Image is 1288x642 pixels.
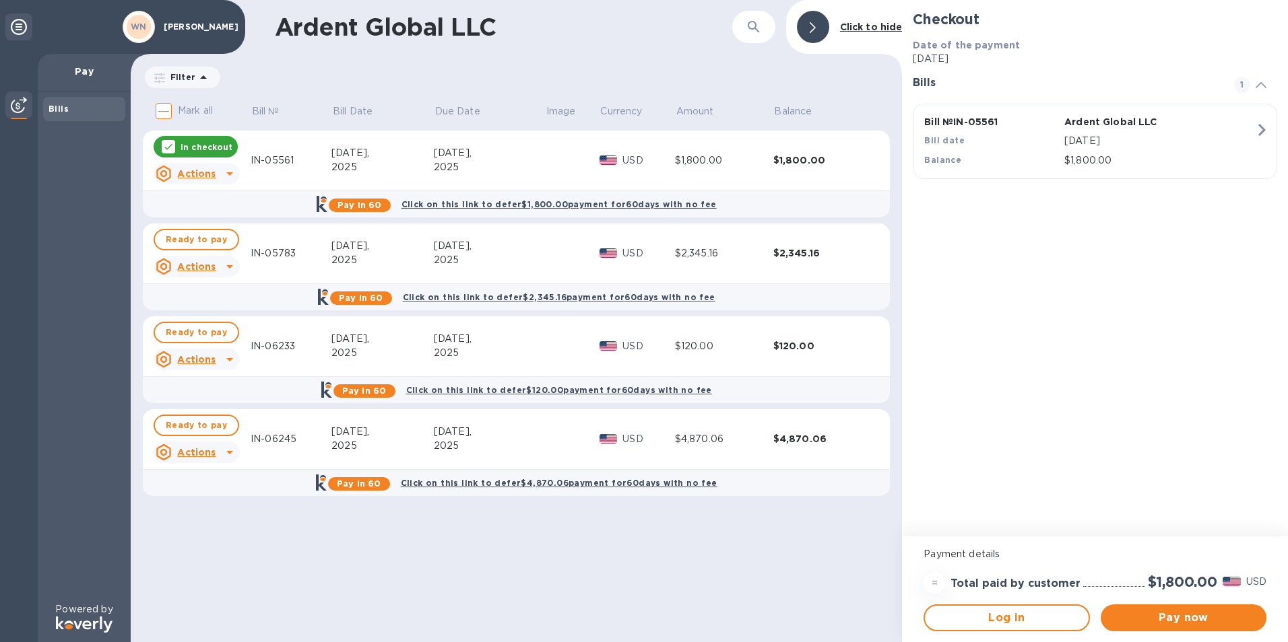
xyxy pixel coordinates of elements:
h3: Total paid by customer [951,577,1081,590]
div: [DATE], [331,332,434,346]
div: [DATE], [434,146,545,160]
div: $120.00 [773,339,872,353]
p: Ardent Global LLC [1064,115,1199,129]
b: Click on this link to defer $120.00 payment for 60 days with no fee [406,385,712,395]
b: Pay in 60 [337,478,381,489]
p: Image [546,104,576,118]
p: Bill № IN-05561 [924,115,1059,129]
span: Amount [676,104,732,118]
b: Pay in 60 [337,200,381,210]
span: Ready to pay [166,324,227,341]
div: $120.00 [675,339,773,353]
button: Ready to pay [154,322,239,343]
div: 2025 [331,253,434,267]
img: USD [600,248,618,258]
p: [DATE] [1064,134,1255,148]
div: 2025 [331,439,434,453]
div: 2025 [434,346,545,360]
u: Actions [177,168,216,179]
p: Due Date [435,104,480,118]
p: Bill № [252,104,280,118]
b: Pay in 60 [342,386,386,396]
button: Log in [924,604,1089,631]
b: Click to hide [840,22,903,32]
img: USD [600,434,618,443]
p: Mark all [178,104,213,118]
p: Currency [600,104,642,118]
p: USD [622,153,675,168]
p: USD [622,432,675,446]
b: Bill date [924,135,965,145]
p: $1,800.00 [1064,153,1255,168]
b: Date of the payment [913,40,1020,50]
p: USD [622,339,675,353]
b: Balance [924,155,961,165]
span: 1 [1234,77,1250,93]
img: USD [1223,577,1241,586]
p: Bill Date [333,104,373,118]
p: Pay [49,65,120,78]
span: Balance [774,104,829,118]
span: Ready to pay [166,231,227,248]
div: $4,870.06 [675,432,773,446]
u: Actions [177,354,216,365]
u: Actions [177,447,216,458]
img: USD [600,155,618,165]
p: [PERSON_NAME] [164,22,231,32]
div: IN-06245 [251,432,331,446]
p: USD [1246,575,1266,589]
div: IN-05561 [251,153,331,168]
b: Click on this link to defer $4,870.06 payment for 60 days with no fee [401,478,717,488]
p: Amount [676,104,714,118]
div: [DATE], [434,239,545,253]
img: USD [600,341,618,351]
p: In checkout [181,141,232,153]
div: $1,800.00 [773,153,872,167]
button: Ready to pay [154,229,239,250]
span: Log in [936,610,1077,626]
p: Payment details [924,547,1266,561]
div: 2025 [331,160,434,174]
p: [DATE] [913,52,1277,66]
div: [DATE], [434,332,545,346]
p: Powered by [55,602,112,616]
span: Due Date [435,104,498,118]
div: $4,870.06 [773,432,872,445]
h2: Checkout [913,11,1277,28]
p: Balance [774,104,812,118]
div: IN-06233 [251,339,331,353]
span: Bill Date [333,104,390,118]
u: Actions [177,261,216,272]
h2: $1,800.00 [1148,573,1217,590]
div: [DATE], [331,146,434,160]
b: Click on this link to defer $1,800.00 payment for 60 days with no fee [401,199,717,209]
div: IN-05783 [251,246,331,260]
div: $2,345.16 [773,246,872,260]
div: = [924,572,945,594]
h3: Bills [913,77,1218,90]
div: [DATE], [331,239,434,253]
div: [DATE], [331,425,434,439]
b: Click on this link to defer $2,345.16 payment for 60 days with no fee [403,292,715,302]
button: Ready to pay [154,415,239,436]
b: WN [131,22,147,32]
p: Filter [165,71,195,83]
div: 2025 [434,160,545,174]
b: Pay in 60 [339,293,383,303]
b: Bills [49,104,69,114]
span: Ready to pay [166,417,227,433]
img: Logo [56,616,112,633]
button: Bill №IN-05561Ardent Global LLCBill date[DATE]Balance$1,800.00 [913,104,1277,179]
p: USD [622,246,675,260]
div: $1,800.00 [675,153,773,168]
div: 2025 [331,346,434,360]
div: 2025 [434,439,545,453]
span: Bill № [252,104,297,118]
div: 2025 [434,253,545,267]
button: Pay now [1101,604,1266,631]
div: [DATE], [434,425,545,439]
div: $2,345.16 [675,246,773,260]
h1: Ardent Global LLC [275,13,732,41]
